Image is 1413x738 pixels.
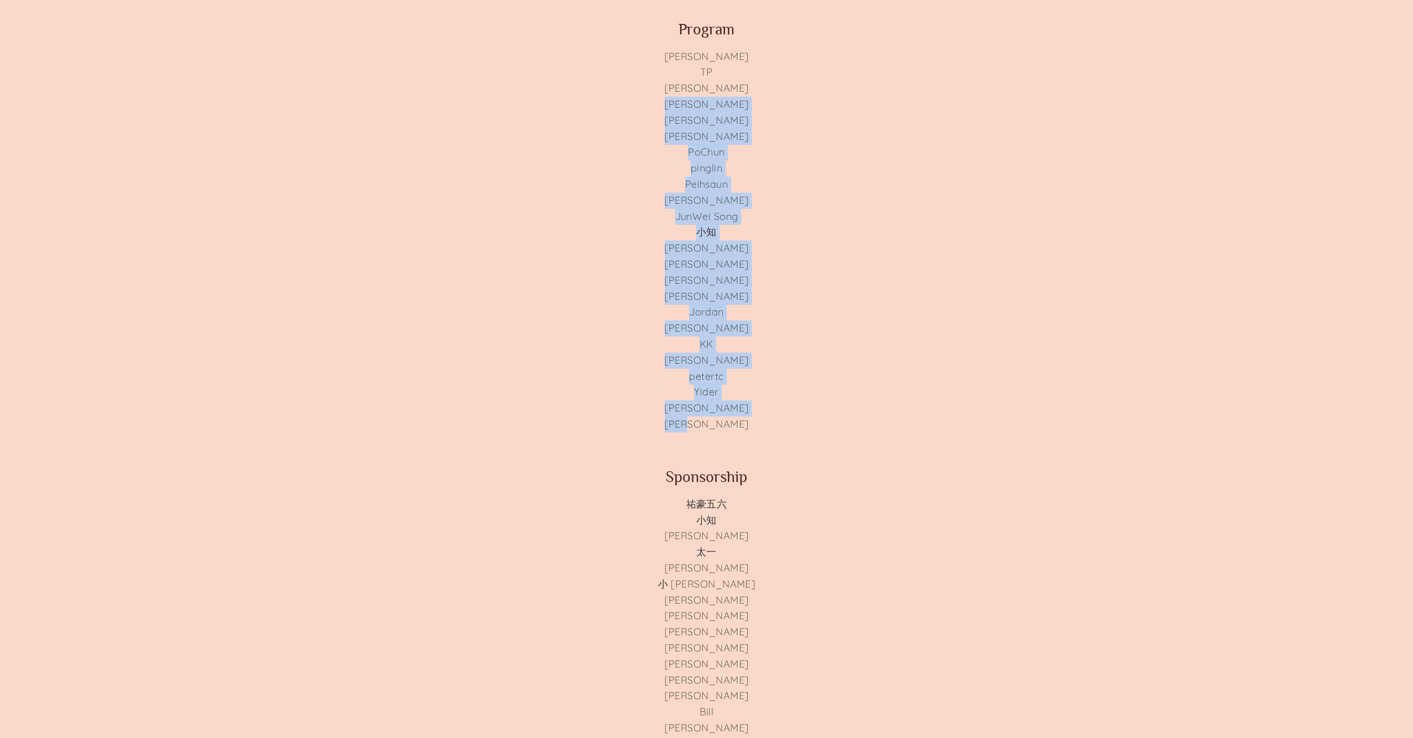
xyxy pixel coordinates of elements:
li: 小 [PERSON_NAME] [573,576,840,593]
li: [PERSON_NAME] [573,720,840,736]
li: [PERSON_NAME] [573,608,840,624]
li: [PERSON_NAME] [573,97,840,113]
li: Peihsaun [573,177,840,193]
li: [PERSON_NAME] [573,289,840,305]
li: [PERSON_NAME] [573,81,840,97]
li: [PERSON_NAME] [573,257,840,273]
li: Jordan [573,304,840,320]
li: [PERSON_NAME] [573,49,840,65]
li: TP [573,64,840,81]
li: [PERSON_NAME] [573,640,840,656]
li: [PERSON_NAME] [573,353,840,369]
h2: Program [573,21,840,38]
li: PoChun [573,144,840,160]
h2: Sponsorship [573,468,840,485]
li: [PERSON_NAME] [573,113,840,129]
li: petertc [573,369,840,385]
li: 祐豪五六 [573,496,840,513]
li: 小知 [573,513,840,529]
li: [PERSON_NAME] [573,400,840,416]
li: Yider [573,384,840,400]
li: [PERSON_NAME] [573,273,840,289]
li: [PERSON_NAME] [573,656,840,672]
li: [PERSON_NAME] [573,528,840,544]
li: [PERSON_NAME] [573,688,840,704]
li: [PERSON_NAME] [573,624,840,640]
li: [PERSON_NAME] [573,416,840,433]
li: [PERSON_NAME] [573,193,840,209]
li: JunWei Song [573,209,840,225]
li: [PERSON_NAME] [573,320,840,337]
li: [PERSON_NAME] [573,593,840,609]
li: [PERSON_NAME] [573,240,840,257]
li: [PERSON_NAME] [573,129,840,145]
li: 小知 [573,224,840,240]
li: Bill [573,704,840,720]
li: pinglin [573,160,840,177]
li: [PERSON_NAME] [573,672,840,689]
li: [PERSON_NAME] [573,560,840,576]
li: 太一 [573,544,840,560]
li: KK [573,337,840,353]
